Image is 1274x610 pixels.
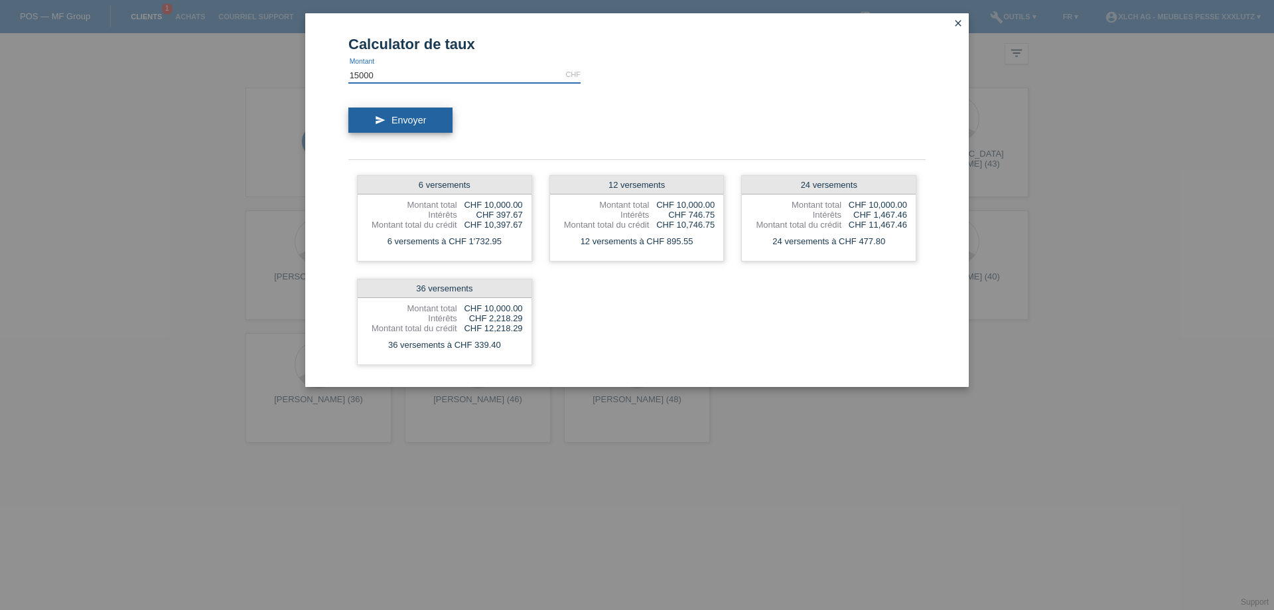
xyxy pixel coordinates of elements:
[348,36,926,52] h1: Calculator de taux
[457,210,523,220] div: CHF 397.67
[559,200,650,210] div: Montant total
[953,18,963,29] i: close
[457,303,523,313] div: CHF 10,000.00
[841,210,907,220] div: CHF 1,467.46
[457,313,523,323] div: CHF 2,218.29
[565,70,581,78] div: CHF
[742,176,916,194] div: 24 versements
[649,200,715,210] div: CHF 10,000.00
[950,17,967,32] a: close
[649,210,715,220] div: CHF 746.75
[375,115,386,125] i: send
[358,279,531,298] div: 36 versements
[348,108,453,133] button: send Envoyer
[366,220,457,230] div: Montant total du crédit
[750,210,841,220] div: Intérêts
[358,176,531,194] div: 6 versements
[366,313,457,323] div: Intérêts
[457,220,523,230] div: CHF 10,397.67
[559,220,650,230] div: Montant total du crédit
[750,200,841,210] div: Montant total
[366,200,457,210] div: Montant total
[366,323,457,333] div: Montant total du crédit
[841,200,907,210] div: CHF 10,000.00
[742,233,916,250] div: 24 versements à CHF 477.80
[358,337,531,354] div: 36 versements à CHF 339.40
[358,233,531,250] div: 6 versements à CHF 1'732.95
[366,303,457,313] div: Montant total
[457,323,523,333] div: CHF 12,218.29
[750,220,841,230] div: Montant total du crédit
[841,220,907,230] div: CHF 11,467.46
[550,233,724,250] div: 12 versements à CHF 895.55
[559,210,650,220] div: Intérêts
[366,210,457,220] div: Intérêts
[550,176,724,194] div: 12 versements
[391,115,426,125] span: Envoyer
[649,220,715,230] div: CHF 10,746.75
[457,200,523,210] div: CHF 10,000.00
